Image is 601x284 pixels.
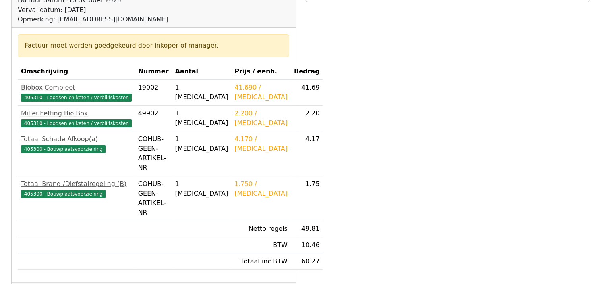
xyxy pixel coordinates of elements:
td: 49902 [135,106,172,131]
th: Prijs / eenh. [231,63,291,80]
div: 1 [MEDICAL_DATA] [175,109,228,128]
th: Bedrag [291,63,323,80]
div: Verval datum: [DATE] [18,5,237,15]
td: COHUB-GEEN-ARTIKEL-NR [135,176,172,221]
div: Biobox Compleet [21,83,132,92]
span: 405310 - Loodsen en keten / verblijfskosten [21,94,132,102]
span: 405300 - Bouwplaatsvoorziening [21,190,106,198]
div: 1.750 / [MEDICAL_DATA] [234,179,288,198]
td: 2.20 [291,106,323,131]
div: Totaal Brand /Diefstalregeling (B) [21,179,132,189]
td: BTW [231,237,291,253]
td: 10.46 [291,237,323,253]
td: 60.27 [291,253,323,270]
td: Netto regels [231,221,291,237]
span: 405310 - Loodsen en keten / verblijfskosten [21,119,132,127]
div: 1 [MEDICAL_DATA] [175,134,228,154]
td: 1.75 [291,176,323,221]
td: 19002 [135,80,172,106]
div: Factuur moet worden goedgekeurd door inkoper of manager. [25,41,282,50]
td: 41.69 [291,80,323,106]
div: Milieuheffing Bio Box [21,109,132,118]
th: Aantal [172,63,231,80]
div: Opmerking: [EMAIL_ADDRESS][DOMAIN_NAME] [18,15,237,24]
div: 1 [MEDICAL_DATA] [175,179,228,198]
div: 4.170 / [MEDICAL_DATA] [234,134,288,154]
div: 2.200 / [MEDICAL_DATA] [234,109,288,128]
div: 41.690 / [MEDICAL_DATA] [234,83,288,102]
td: 49.81 [291,221,323,237]
a: Totaal Brand /Diefstalregeling (B)405300 - Bouwplaatsvoorziening [21,179,132,198]
a: Milieuheffing Bio Box405310 - Loodsen en keten / verblijfskosten [21,109,132,128]
th: Nummer [135,63,172,80]
td: COHUB-GEEN-ARTIKEL-NR [135,131,172,176]
span: 405300 - Bouwplaatsvoorziening [21,145,106,153]
a: Biobox Compleet405310 - Loodsen en keten / verblijfskosten [21,83,132,102]
div: 1 [MEDICAL_DATA] [175,83,228,102]
th: Omschrijving [18,63,135,80]
div: Totaal Schade Afkoop(a) [21,134,132,144]
td: Totaal inc BTW [231,253,291,270]
td: 4.17 [291,131,323,176]
a: Totaal Schade Afkoop(a)405300 - Bouwplaatsvoorziening [21,134,132,154]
